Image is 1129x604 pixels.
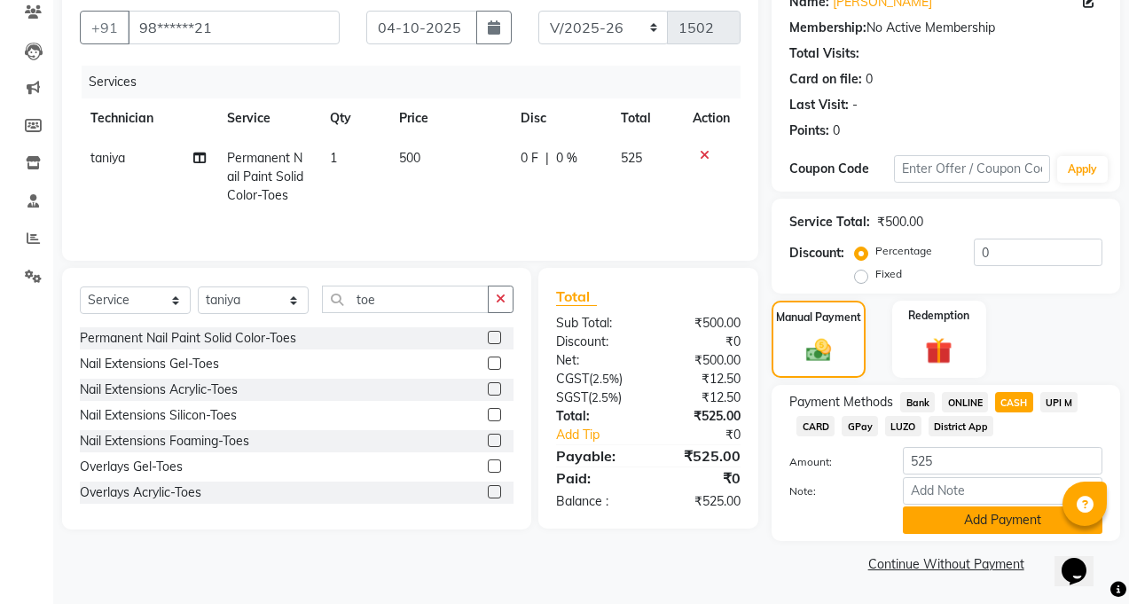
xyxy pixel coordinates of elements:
[80,329,296,348] div: Permanent Nail Paint Solid Color-Toes
[90,150,125,166] span: taniya
[648,314,754,333] div: ₹500.00
[545,149,549,168] span: |
[666,426,754,444] div: ₹0
[610,98,683,138] th: Total
[330,150,337,166] span: 1
[789,96,849,114] div: Last Visit:
[322,286,489,313] input: Search or Scan
[877,213,923,231] div: ₹500.00
[789,44,859,63] div: Total Visits:
[319,98,388,138] th: Qty
[866,70,873,89] div: 0
[903,447,1102,475] input: Amount
[942,392,988,412] span: ONLINE
[80,483,201,502] div: Overlays Acrylic-Toes
[903,477,1102,505] input: Add Note
[648,407,754,426] div: ₹525.00
[227,150,303,203] span: Permanent Nail Paint Solid Color-Toes
[1057,156,1108,183] button: Apply
[82,66,754,98] div: Services
[648,370,754,388] div: ₹12.50
[543,445,648,467] div: Payable:
[648,492,754,511] div: ₹525.00
[648,388,754,407] div: ₹12.50
[556,287,597,306] span: Total
[917,334,960,368] img: _gift.svg
[543,314,648,333] div: Sub Total:
[80,406,237,425] div: Nail Extensions Silicon-Toes
[543,467,648,489] div: Paid:
[543,388,648,407] div: ( )
[796,416,835,436] span: CARD
[842,416,878,436] span: GPay
[592,372,619,386] span: 2.5%
[128,11,340,44] input: Search by Name/Mobile/Email/Code
[789,393,893,412] span: Payment Methods
[903,506,1102,534] button: Add Payment
[648,445,754,467] div: ₹525.00
[682,98,741,138] th: Action
[776,483,890,499] label: Note:
[789,160,894,178] div: Coupon Code
[852,96,858,114] div: -
[80,98,216,138] th: Technician
[80,355,219,373] div: Nail Extensions Gel-Toes
[80,458,183,476] div: Overlays Gel-Toes
[995,392,1033,412] span: CASH
[556,149,577,168] span: 0 %
[621,150,642,166] span: 525
[789,213,870,231] div: Service Total:
[543,370,648,388] div: ( )
[80,380,238,399] div: Nail Extensions Acrylic-Toes
[388,98,511,138] th: Price
[543,333,648,351] div: Discount:
[789,122,829,140] div: Points:
[900,392,935,412] span: Bank
[556,389,588,405] span: SGST
[592,390,618,404] span: 2.5%
[648,333,754,351] div: ₹0
[776,454,890,470] label: Amount:
[1055,533,1111,586] iframe: chat widget
[80,432,249,451] div: Nail Extensions Foaming-Toes
[510,98,609,138] th: Disc
[521,149,538,168] span: 0 F
[875,243,932,259] label: Percentage
[789,70,862,89] div: Card on file:
[789,19,866,37] div: Membership:
[543,492,648,511] div: Balance :
[775,555,1117,574] a: Continue Without Payment
[543,426,666,444] a: Add Tip
[894,155,1050,183] input: Enter Offer / Coupon Code
[908,308,969,324] label: Redemption
[875,266,902,282] label: Fixed
[789,244,844,263] div: Discount:
[885,416,921,436] span: LUZO
[80,11,129,44] button: +91
[399,150,420,166] span: 500
[216,98,319,138] th: Service
[556,371,589,387] span: CGST
[789,19,1102,37] div: No Active Membership
[543,407,648,426] div: Total:
[648,351,754,370] div: ₹500.00
[648,467,754,489] div: ₹0
[798,336,839,365] img: _cash.svg
[833,122,840,140] div: 0
[1040,392,1078,412] span: UPI M
[543,351,648,370] div: Net:
[929,416,994,436] span: District App
[776,310,861,326] label: Manual Payment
